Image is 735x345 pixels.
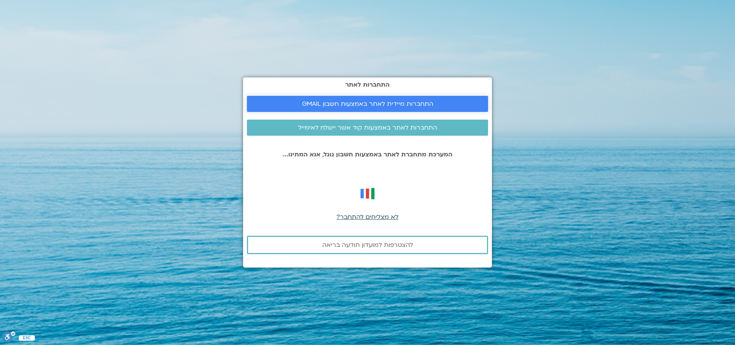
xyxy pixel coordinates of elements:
[302,100,433,107] span: התחברות מיידית לאתר באמצעות חשבון GMAIL
[322,242,413,248] span: להצטרפות למועדון תודעה בריאה
[247,236,488,254] a: להצטרפות למועדון תודעה בריאה
[247,81,488,88] h2: התחברות לאתר
[298,124,437,131] span: התחברות לאתר באמצעות קוד אשר יישלח לאימייל
[247,96,488,112] a: התחברות מיידית לאתר באמצעות חשבון GMAIL
[247,120,488,136] a: התחברות לאתר באמצעות קוד אשר יישלח לאימייל
[247,151,488,158] p: המערכת מתחברת לאתר באמצעות חשבון גוגל, אנא המתינו...
[336,213,399,221] a: לא מצליחים להתחבר?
